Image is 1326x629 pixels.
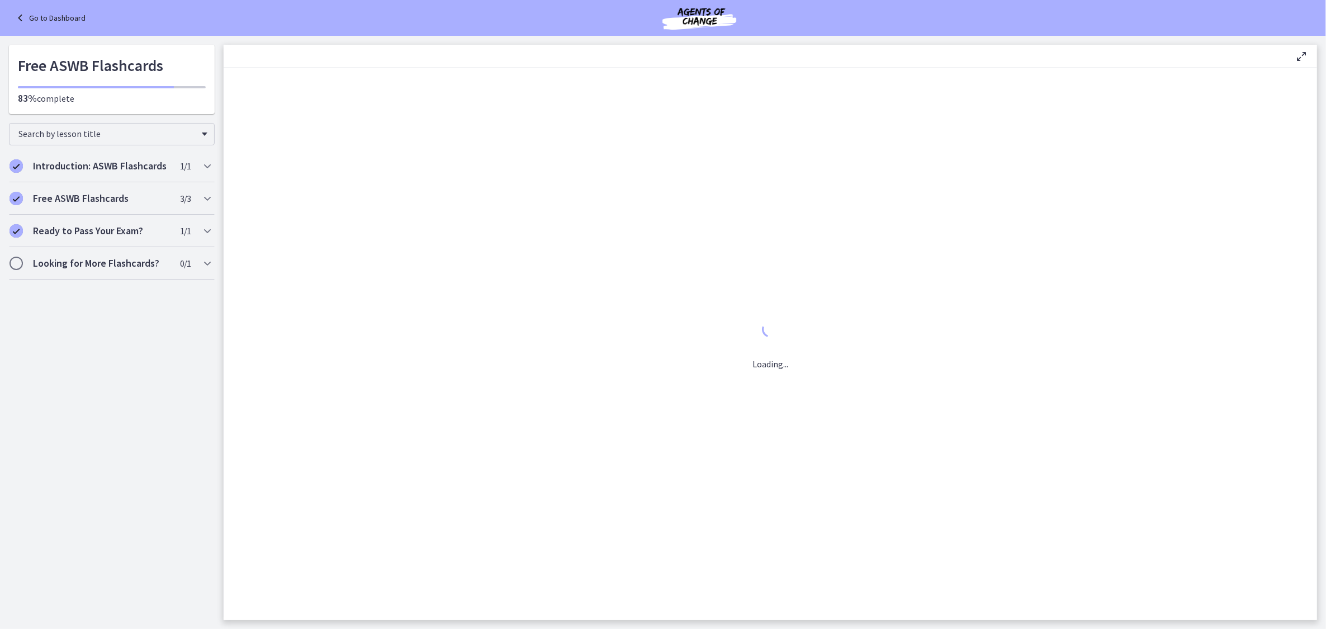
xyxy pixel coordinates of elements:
[752,357,788,371] p: Loading...
[752,318,788,344] div: 1
[18,92,37,105] span: 83%
[13,11,86,25] a: Go to Dashboard
[632,4,766,31] img: Agents of Change
[10,159,23,173] i: Completed
[33,159,169,173] h2: Introduction: ASWB Flashcards
[180,224,191,238] span: 1 / 1
[33,257,169,270] h2: Looking for More Flashcards?
[9,123,215,145] div: Search by lesson title
[180,159,191,173] span: 1 / 1
[180,257,191,270] span: 0 / 1
[18,92,206,105] p: complete
[10,192,23,205] i: Completed
[18,128,196,139] span: Search by lesson title
[33,224,169,238] h2: Ready to Pass Your Exam?
[18,54,206,77] h1: Free ASWB Flashcards
[33,192,169,205] h2: Free ASWB Flashcards
[180,192,191,205] span: 3 / 3
[10,224,23,238] i: Completed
